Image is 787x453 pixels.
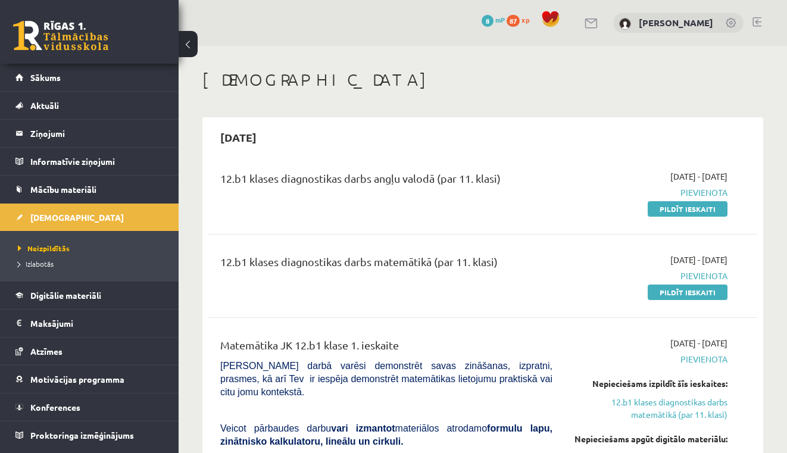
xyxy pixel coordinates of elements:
legend: Maksājumi [30,310,164,337]
span: Konferences [30,402,80,413]
legend: Ziņojumi [30,120,164,147]
span: mP [495,15,505,24]
span: [DATE] - [DATE] [670,254,727,266]
a: Aktuāli [15,92,164,119]
a: Motivācijas programma [15,365,164,393]
a: 12.b1 klases diagnostikas darbs matemātikā (par 11. klasi) [570,396,727,421]
a: Atzīmes [15,338,164,365]
span: Pievienota [570,353,727,365]
h2: [DATE] [208,123,268,151]
a: 87 xp [507,15,535,24]
span: Izlabotās [18,259,54,268]
a: Konferences [15,393,164,421]
h1: [DEMOGRAPHIC_DATA] [202,70,763,90]
b: vari izmantot [331,423,395,433]
a: Sākums [15,64,164,91]
legend: Informatīvie ziņojumi [30,148,164,175]
span: Veicot pārbaudes darbu materiālos atrodamo [220,423,552,446]
span: Proktoringa izmēģinājums [30,430,134,440]
div: Nepieciešams izpildīt šīs ieskaites: [570,377,727,390]
span: [DATE] - [DATE] [670,337,727,349]
a: Pildīt ieskaiti [648,201,727,217]
span: [DATE] - [DATE] [670,170,727,183]
a: Digitālie materiāli [15,282,164,309]
a: Neizpildītās [18,243,167,254]
a: Ziņojumi [15,120,164,147]
span: xp [521,15,529,24]
a: Proktoringa izmēģinājums [15,421,164,449]
span: 87 [507,15,520,27]
a: Maksājumi [15,310,164,337]
span: Pievienota [570,186,727,199]
a: Pildīt ieskaiti [648,285,727,300]
b: formulu lapu, zinātnisko kalkulatoru, lineālu un cirkuli. [220,423,552,446]
span: [PERSON_NAME] darbā varēsi demonstrēt savas zināšanas, izpratni, prasmes, kā arī Tev ir iespēja d... [220,361,552,397]
span: Aktuāli [30,100,59,111]
span: Atzīmes [30,346,63,357]
span: [DEMOGRAPHIC_DATA] [30,212,124,223]
img: Justīne Everte [619,18,631,30]
span: 8 [482,15,494,27]
a: Izlabotās [18,258,167,269]
div: Nepieciešams apgūt digitālo materiālu: [570,433,727,445]
a: 8 mP [482,15,505,24]
span: Sākums [30,72,61,83]
a: Mācību materiāli [15,176,164,203]
a: [PERSON_NAME] [639,17,713,29]
div: 12.b1 klases diagnostikas darbs matemātikā (par 11. klasi) [220,254,552,276]
span: Neizpildītās [18,243,70,253]
a: Informatīvie ziņojumi [15,148,164,175]
a: Rīgas 1. Tālmācības vidusskola [13,21,108,51]
div: 12.b1 klases diagnostikas darbs angļu valodā (par 11. klasi) [220,170,552,192]
span: Pievienota [570,270,727,282]
span: Motivācijas programma [30,374,124,385]
span: Mācību materiāli [30,184,96,195]
a: [DEMOGRAPHIC_DATA] [15,204,164,231]
div: Matemātika JK 12.b1 klase 1. ieskaite [220,337,552,359]
span: Digitālie materiāli [30,290,101,301]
